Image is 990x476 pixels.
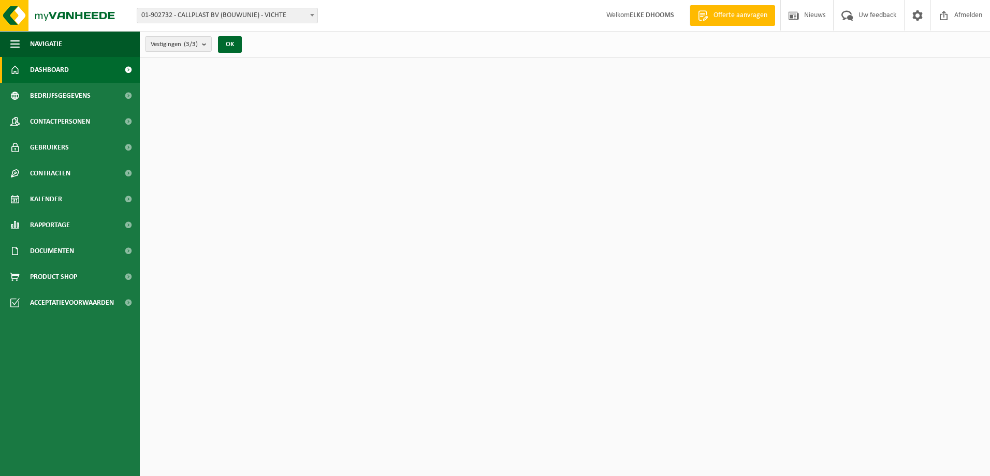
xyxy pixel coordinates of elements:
[145,36,212,52] button: Vestigingen(3/3)
[30,83,91,109] span: Bedrijfsgegevens
[184,41,198,48] count: (3/3)
[30,109,90,135] span: Contactpersonen
[30,135,69,160] span: Gebruikers
[151,37,198,52] span: Vestigingen
[30,57,69,83] span: Dashboard
[30,238,74,264] span: Documenten
[30,290,114,316] span: Acceptatievoorwaarden
[630,11,674,19] strong: ELKE DHOOMS
[30,212,70,238] span: Rapportage
[218,36,242,53] button: OK
[30,160,70,186] span: Contracten
[137,8,317,23] span: 01-902732 - CALLPLAST BV (BOUWUNIE) - VICHTE
[30,264,77,290] span: Product Shop
[30,186,62,212] span: Kalender
[30,31,62,57] span: Navigatie
[137,8,318,23] span: 01-902732 - CALLPLAST BV (BOUWUNIE) - VICHTE
[711,10,770,21] span: Offerte aanvragen
[690,5,775,26] a: Offerte aanvragen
